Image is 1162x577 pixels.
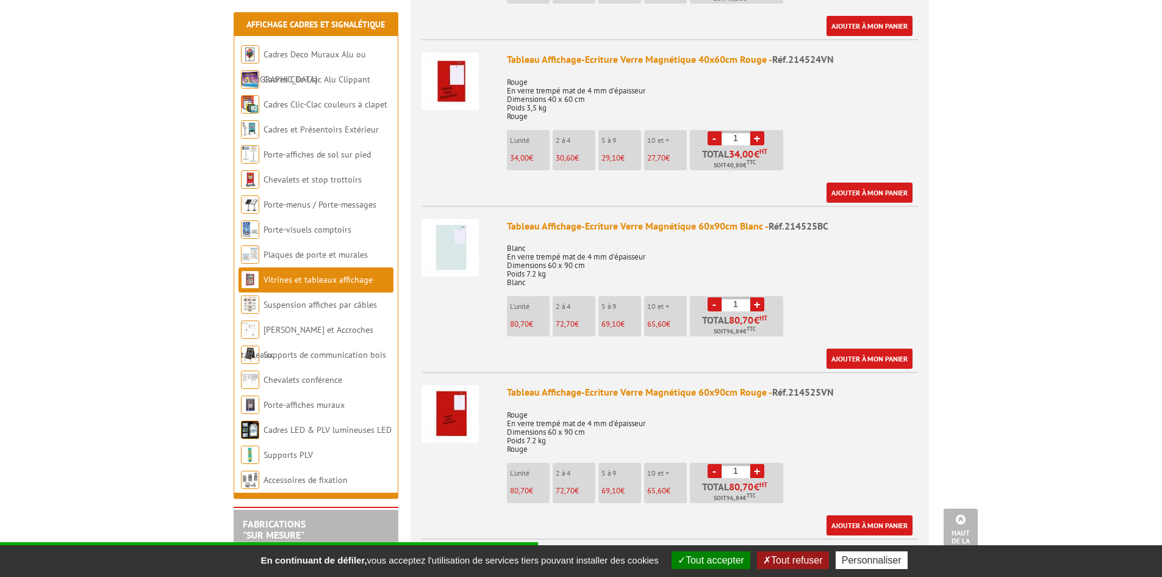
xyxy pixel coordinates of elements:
[241,245,259,264] img: Plaques de porte et murales
[241,145,259,164] img: Porte-affiches de sol sur pied
[254,555,664,565] span: vous acceptez l'utilisation de services tiers pouvant installer des cookies
[241,371,259,389] img: Chevalets conférence
[241,446,259,464] img: Supports PLV
[827,183,913,203] a: Ajouter à mon panier
[264,449,313,460] a: Supports PLV
[647,487,687,495] p: €
[264,249,368,260] a: Plaques de porte et murales
[556,153,575,163] span: 30,60
[647,469,687,477] p: 10 et +
[729,315,754,325] span: 80,70
[836,551,908,569] button: Personnaliser (fenêtre modale)
[264,424,392,435] a: Cadres LED & PLV lumineuses LED
[754,315,759,325] span: €
[241,324,373,360] a: [PERSON_NAME] et Accroches tableaux
[601,154,641,162] p: €
[264,99,387,110] a: Cadres Clic-Clac couleurs à clapet
[757,551,828,569] button: Tout refuser
[714,161,756,170] span: Soit €
[754,149,759,159] span: €
[556,319,575,329] span: 72,70
[556,302,595,311] p: 2 à 4
[510,154,550,162] p: €
[241,270,259,289] img: Vitrines et tableaux affichage
[750,131,764,145] a: +
[672,551,750,569] button: Tout accepter
[729,482,754,492] span: 80,70
[507,236,918,287] p: Blanc En verre trempé mat de 4 mm d’épaisseur Dimensions 60 x 90 cm Poids 7.2 kg Blanc
[750,297,764,311] a: +
[729,149,754,159] span: 34,00
[647,485,666,496] span: 65,60
[754,482,759,492] span: €
[264,124,379,135] a: Cadres et Présentoirs Extérieur
[556,136,595,145] p: 2 à 4
[421,53,479,110] img: Tableau Affichage-Ecriture Verre Magnétique 40x60cm Rouge
[421,385,479,443] img: Tableau Affichage-Ecriture Verre Magnétique 60x90cm Rouge
[708,297,722,311] a: -
[510,485,529,496] span: 80,70
[241,49,366,85] a: Cadres Deco Muraux Alu ou [GEOGRAPHIC_DATA]
[772,53,834,65] span: Réf.214524VN
[241,195,259,214] img: Porte-menus / Porte-messages
[647,136,687,145] p: 10 et +
[246,19,385,30] a: Affichage Cadres et Signalétique
[726,493,743,503] span: 96,84
[769,220,828,232] span: Réf.214525BC
[507,385,918,399] div: Tableau Affichage-Ecriture Verre Magnétique 60x90cm Rouge -
[827,16,913,36] a: Ajouter à mon panier
[556,320,595,328] p: €
[264,399,345,410] a: Porte-affiches muraux
[601,319,620,329] span: 69,10
[759,314,767,322] sup: HT
[601,469,641,477] p: 5 à 9
[693,149,783,170] p: Total
[264,274,373,285] a: Vitrines et tableaux affichage
[693,482,783,503] p: Total
[241,120,259,139] img: Cadres et Présentoirs Extérieur
[759,147,767,156] sup: HT
[241,296,259,314] img: Suspension affiches par câbles
[264,349,386,360] a: Supports de communication bois
[264,474,348,485] a: Accessoires de fixation
[264,374,342,385] a: Chevalets conférence
[601,302,641,311] p: 5 à 9
[647,153,665,163] span: 27,70
[556,154,595,162] p: €
[507,219,918,233] div: Tableau Affichage-Ecriture Verre Magnétique 60x90cm Blanc -
[772,386,834,398] span: Réf.214525VN
[601,153,620,163] span: 29,10
[708,464,722,478] a: -
[747,159,756,165] sup: TTC
[647,154,687,162] p: €
[510,487,550,495] p: €
[601,320,641,328] p: €
[510,302,550,311] p: L'unité
[747,492,756,499] sup: TTC
[241,421,259,439] img: Cadres LED & PLV lumineuses LED
[507,53,918,67] div: Tableau Affichage-Ecriture Verre Magnétique 40x60cm Rouge -
[241,471,259,489] img: Accessoires de fixation
[264,149,371,160] a: Porte-affiches de sol sur pied
[556,487,595,495] p: €
[507,70,918,121] p: Rouge En verre trempé mat de 4 mm d’épaisseur Dimensions 40 x 60 cm Poids 3,5 kg Rouge
[510,469,550,477] p: L'unité
[241,396,259,414] img: Porte-affiches muraux
[264,299,377,310] a: Suspension affiches par câbles
[601,487,641,495] p: €
[827,515,913,535] a: Ajouter à mon panier
[556,485,575,496] span: 72,70
[510,320,550,328] p: €
[750,464,764,478] a: +
[759,481,767,489] sup: HT
[708,131,722,145] a: -
[264,74,370,85] a: Cadres Clic-Clac Alu Clippant
[507,402,918,454] p: Rouge En verre trempé mat de 4 mm d’épaisseur Dimensions 60 x 90 cm Poids 7.2 kg Rouge
[510,136,550,145] p: L'unité
[647,302,687,311] p: 10 et +
[556,469,595,477] p: 2 à 4
[241,95,259,114] img: Cadres Clic-Clac couleurs à clapet
[647,319,666,329] span: 65,60
[726,327,743,336] span: 96,84
[601,136,641,145] p: 5 à 9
